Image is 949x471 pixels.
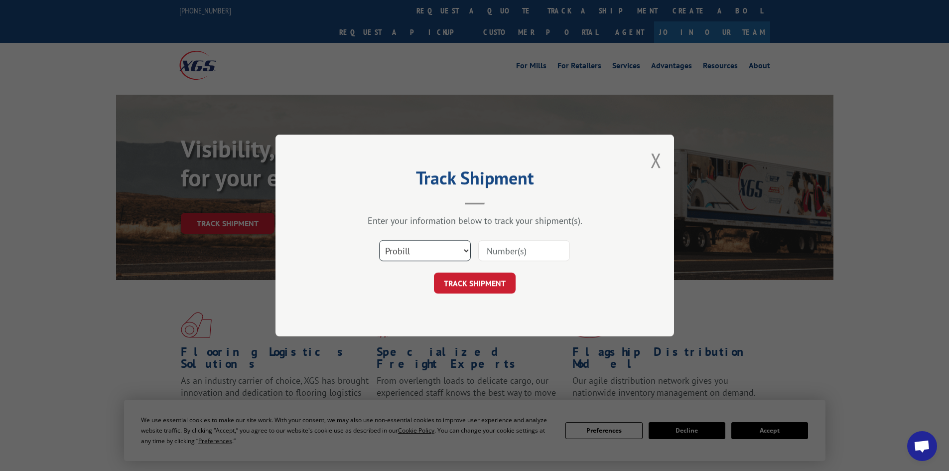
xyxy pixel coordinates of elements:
button: Close modal [651,147,662,173]
div: Enter your information below to track your shipment(s). [325,215,624,226]
h2: Track Shipment [325,171,624,190]
input: Number(s) [478,240,570,261]
div: Open chat [907,431,937,461]
button: TRACK SHIPMENT [434,273,516,294]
